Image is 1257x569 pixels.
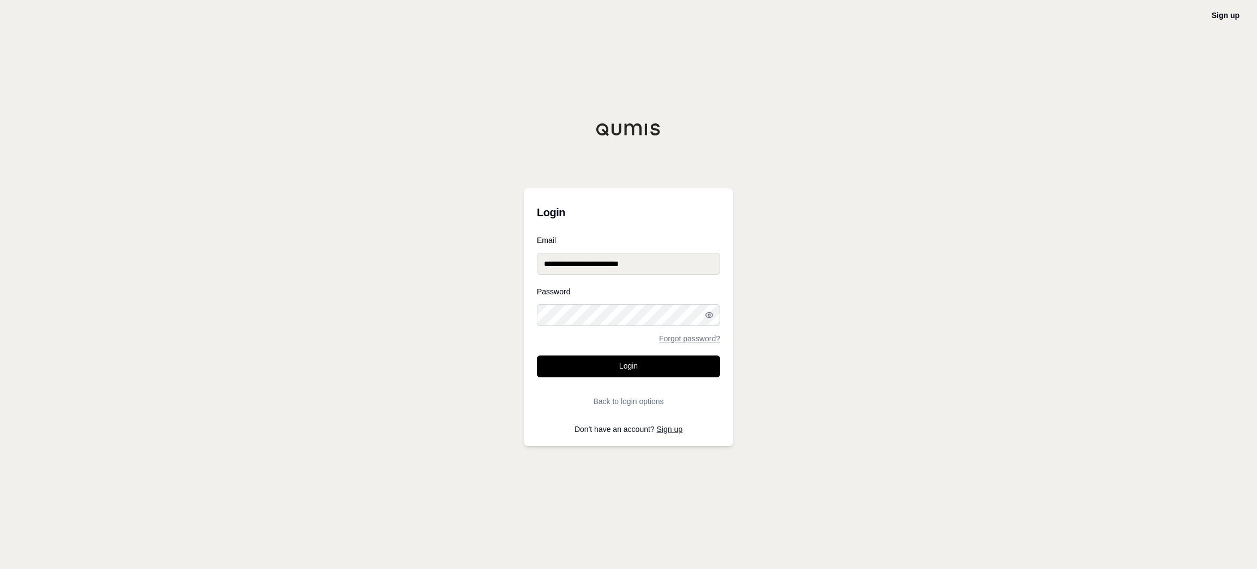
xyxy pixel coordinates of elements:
h3: Login [537,201,720,223]
label: Password [537,288,720,295]
img: Qumis [596,123,661,136]
label: Email [537,236,720,244]
button: Back to login options [537,390,720,412]
a: Forgot password? [659,335,720,342]
p: Don't have an account? [537,425,720,433]
a: Sign up [1212,11,1240,20]
button: Login [537,355,720,377]
a: Sign up [657,425,683,434]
